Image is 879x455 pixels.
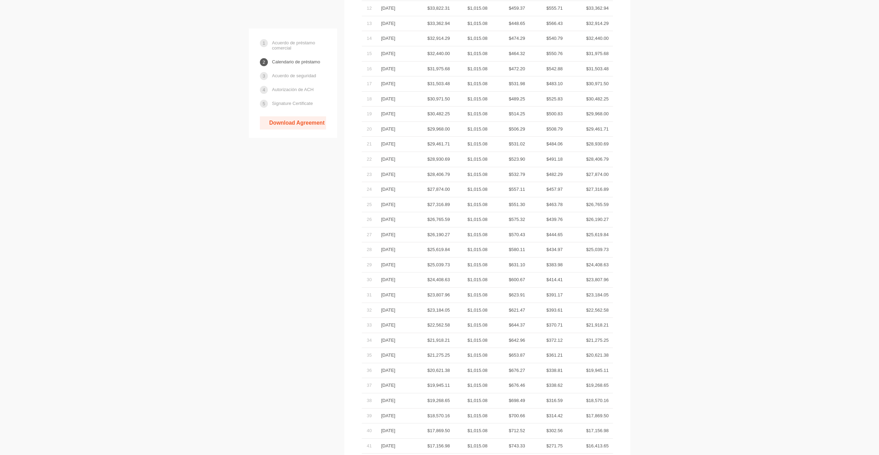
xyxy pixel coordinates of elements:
td: $19,268.65 [404,393,454,408]
td: $1,015.08 [454,137,491,152]
td: $743.33 [492,438,529,454]
td: $31,503.48 [404,77,454,92]
td: $25,039.73 [404,257,454,273]
td: $27,316.89 [404,197,454,212]
td: $550.76 [529,46,566,62]
a: Signature Certificate [272,97,313,109]
td: [DATE] [377,197,404,212]
td: $30,482.25 [404,107,454,122]
td: $580.11 [492,242,529,258]
td: $28,930.69 [567,137,613,152]
td: $32,914.29 [404,31,454,46]
td: $1,015.08 [454,242,491,258]
td: $30,971.50 [404,91,454,107]
td: $623.91 [492,288,529,303]
td: $24,408.63 [404,273,454,288]
td: $33,362.94 [567,1,613,16]
td: 33 [362,318,377,333]
td: $21,918.21 [567,318,613,333]
td: $16,413.65 [567,438,613,454]
td: $439.76 [529,212,566,227]
td: $676.27 [492,363,529,378]
td: $361.21 [529,348,566,363]
td: $575.32 [492,212,529,227]
td: $302.56 [529,423,566,439]
td: $508.79 [529,122,566,137]
td: $23,807.96 [404,288,454,303]
td: 32 [362,303,377,318]
td: $29,461.71 [404,137,454,152]
td: 38 [362,393,377,408]
td: [DATE] [377,182,404,197]
td: $1,015.08 [454,333,491,348]
td: $489.25 [492,91,529,107]
td: $372.12 [529,333,566,348]
td: $1,015.08 [454,46,491,62]
td: $338.81 [529,363,566,378]
td: $542.88 [529,61,566,77]
td: [DATE] [377,91,404,107]
td: 15 [362,46,377,62]
td: $33,822.31 [404,1,454,16]
td: $1,015.08 [454,91,491,107]
td: $1,015.08 [454,227,491,242]
td: [DATE] [377,46,404,62]
td: $1,015.08 [454,31,491,46]
td: $474.29 [492,31,529,46]
td: $464.32 [492,46,529,62]
td: $457.97 [529,182,566,197]
td: [DATE] [377,423,404,439]
td: 16 [362,61,377,77]
td: $23,807.96 [567,273,613,288]
td: $644.37 [492,318,529,333]
a: Acuerdo de préstamo comercial [272,37,326,54]
td: $642.96 [492,333,529,348]
td: $459.37 [492,1,529,16]
td: $566.43 [529,16,566,31]
td: $484.06 [529,137,566,152]
td: $32,440.00 [404,46,454,62]
td: 25 [362,197,377,212]
td: [DATE] [377,152,404,167]
a: Download Agreement [260,116,326,130]
td: $338.62 [529,378,566,393]
td: $463.78 [529,197,566,212]
td: 23 [362,167,377,182]
td: [DATE] [377,122,404,137]
td: [DATE] [377,318,404,333]
td: 21 [362,137,377,152]
td: $20,621.38 [404,363,454,378]
td: 29 [362,257,377,273]
td: 24 [362,182,377,197]
td: $448.65 [492,16,529,31]
td: $1,015.08 [454,107,491,122]
td: $1,015.08 [454,348,491,363]
td: [DATE] [377,16,404,31]
td: [DATE] [377,408,404,423]
td: $621.47 [492,303,529,318]
td: $28,406.79 [404,167,454,182]
td: $25,619.84 [567,227,613,242]
td: $472.20 [492,61,529,77]
td: $22,562.58 [404,318,454,333]
td: $21,275.25 [567,333,613,348]
td: [DATE] [377,438,404,454]
td: $31,975.68 [404,61,454,77]
td: $391.17 [529,288,566,303]
td: [DATE] [377,61,404,77]
td: $29,968.00 [404,122,454,137]
td: [DATE] [377,242,404,258]
td: $570.43 [492,227,529,242]
td: $1,015.08 [454,438,491,454]
td: $17,156.98 [404,438,454,454]
td: 13 [362,16,377,31]
td: 30 [362,273,377,288]
td: $383.98 [529,257,566,273]
td: $29,461.71 [567,122,613,137]
td: [DATE] [377,137,404,152]
td: $525.83 [529,91,566,107]
td: [DATE] [377,257,404,273]
td: $19,945.11 [567,363,613,378]
td: $500.83 [529,107,566,122]
td: $1,015.08 [454,167,491,182]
